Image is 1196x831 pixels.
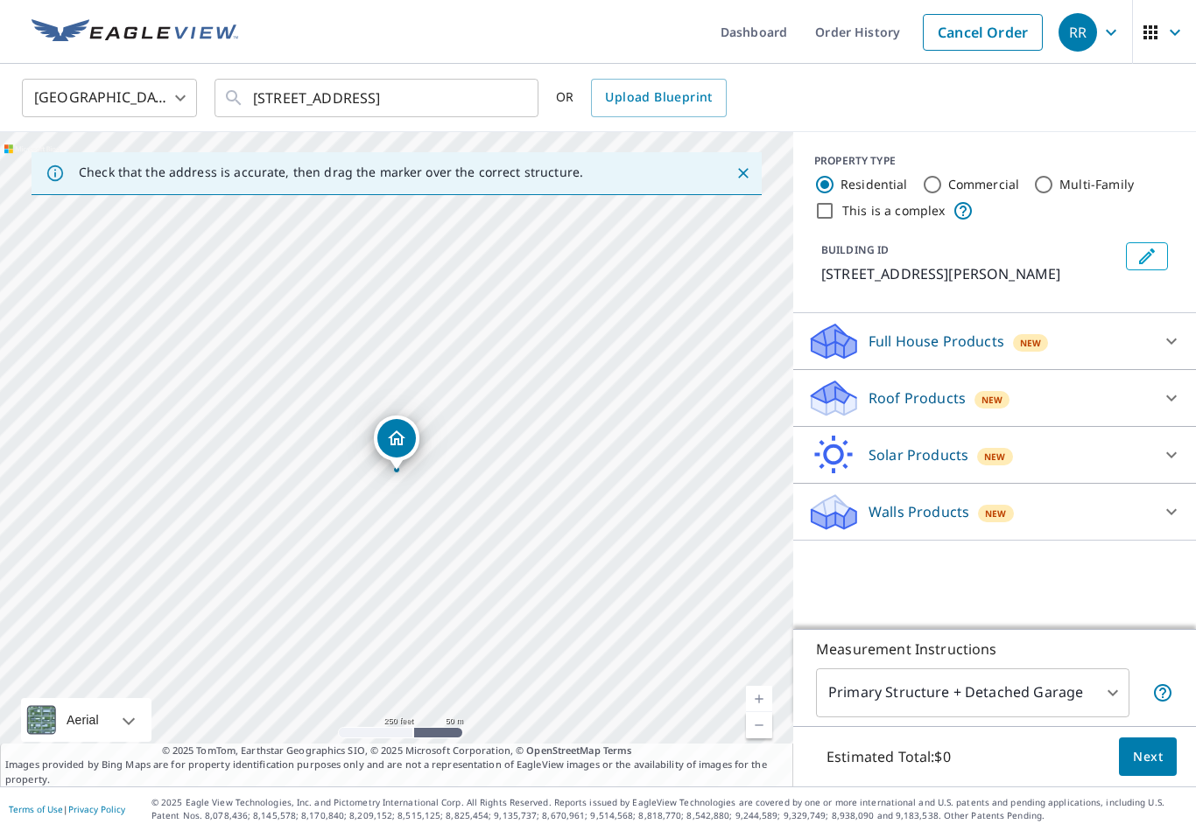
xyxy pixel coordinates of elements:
p: Estimated Total: $0 [813,737,965,776]
a: OpenStreetMap [526,744,600,757]
p: Measurement Instructions [816,639,1173,660]
div: Solar ProductsNew [807,434,1182,476]
label: Multi-Family [1059,176,1134,193]
div: Primary Structure + Detached Garage [816,668,1129,717]
a: Privacy Policy [68,803,125,815]
input: Search by address or latitude-longitude [253,73,503,122]
a: Current Level 17, Zoom Out [746,712,772,738]
p: Check that the address is accurate, then drag the marker over the correct structure. [79,164,583,180]
span: New [985,506,1006,520]
div: OR [556,79,727,117]
p: | [9,804,125,814]
button: Edit building 1 [1126,242,1168,270]
a: Terms of Use [9,803,63,815]
p: Full House Products [869,331,1004,352]
label: Commercial [948,176,1020,193]
img: EV Logo [32,19,238,45]
div: RR [1059,13,1097,52]
div: Aerial [61,698,104,742]
label: This is a complex [842,202,946,220]
span: Next [1133,746,1163,768]
p: Walls Products [869,501,969,522]
div: Walls ProductsNew [807,491,1182,533]
span: Upload Blueprint [605,87,712,108]
div: Aerial [21,698,151,742]
span: New [1020,336,1041,350]
a: Current Level 17, Zoom In [746,686,772,712]
span: Your report will include the primary structure and a detached garage if one exists. [1152,682,1173,703]
span: New [984,450,1005,464]
p: [STREET_ADDRESS][PERSON_NAME] [821,263,1119,284]
span: New [981,393,1003,407]
div: Full House ProductsNew [807,320,1182,362]
a: Terms [603,744,632,757]
button: Close [732,162,755,185]
label: Residential [841,176,908,193]
div: Roof ProductsNew [807,377,1182,419]
p: BUILDING ID [821,242,889,257]
p: Roof Products [869,388,966,409]
a: Cancel Order [923,14,1043,51]
div: PROPERTY TYPE [814,153,1175,169]
span: © 2025 TomTom, Earthstar Geographics SIO, © 2025 Microsoft Corporation, © [162,744,632,758]
button: Next [1119,737,1177,777]
a: Upload Blueprint [591,79,726,117]
div: Dropped pin, building 1, Residential property, 907 4th St Yutan, NE 68073 [374,415,419,470]
div: [GEOGRAPHIC_DATA] [22,73,197,122]
p: Solar Products [869,444,968,465]
p: © 2025 Eagle View Technologies, Inc. and Pictometry International Corp. All Rights Reserved. Repo... [151,796,1187,822]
